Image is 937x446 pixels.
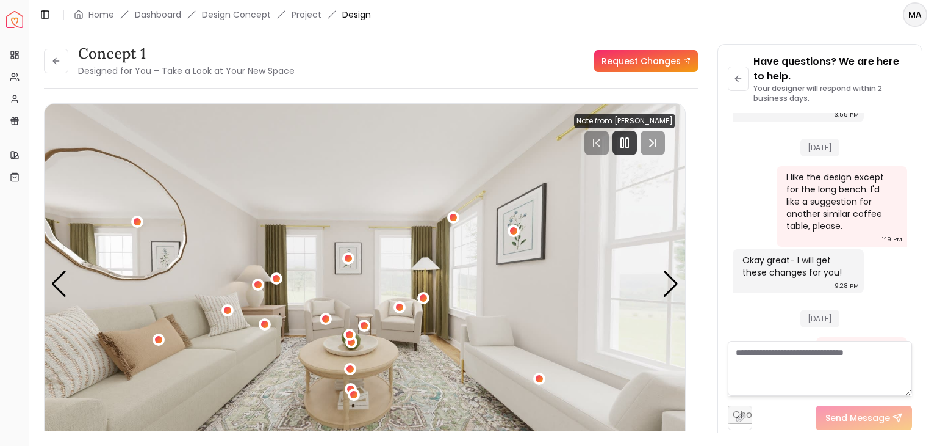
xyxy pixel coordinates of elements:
[800,310,839,327] span: [DATE]
[903,2,927,27] button: MA
[882,233,902,246] div: 1:19 PM
[662,271,679,298] div: Next slide
[135,9,181,21] a: Dashboard
[753,54,912,84] p: Have questions? We are here to help.
[51,271,67,298] div: Previous slide
[6,11,23,28] img: Spacejoy Logo
[753,84,912,103] p: Your designer will respond within 2 business days.
[835,280,859,292] div: 9:28 PM
[574,114,675,128] div: Note from [PERSON_NAME]
[202,9,271,21] li: Design Concept
[342,9,371,21] span: Design
[6,11,23,28] a: Spacejoy
[78,65,295,77] small: Designed for You – Take a Look at Your New Space
[594,50,698,72] a: Request Changes
[292,9,321,21] a: Project
[88,9,114,21] a: Home
[904,4,926,26] span: MA
[835,109,859,121] div: 3:55 PM
[74,9,371,21] nav: breadcrumb
[742,254,852,279] div: Okay great- I will get these changes for you!
[617,136,632,150] svg: Pause
[800,139,839,156] span: [DATE]
[78,44,295,64] h3: concept 1
[786,171,896,232] div: I like the design except for the long bench. I'd like a suggestion for another similar coffee tab...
